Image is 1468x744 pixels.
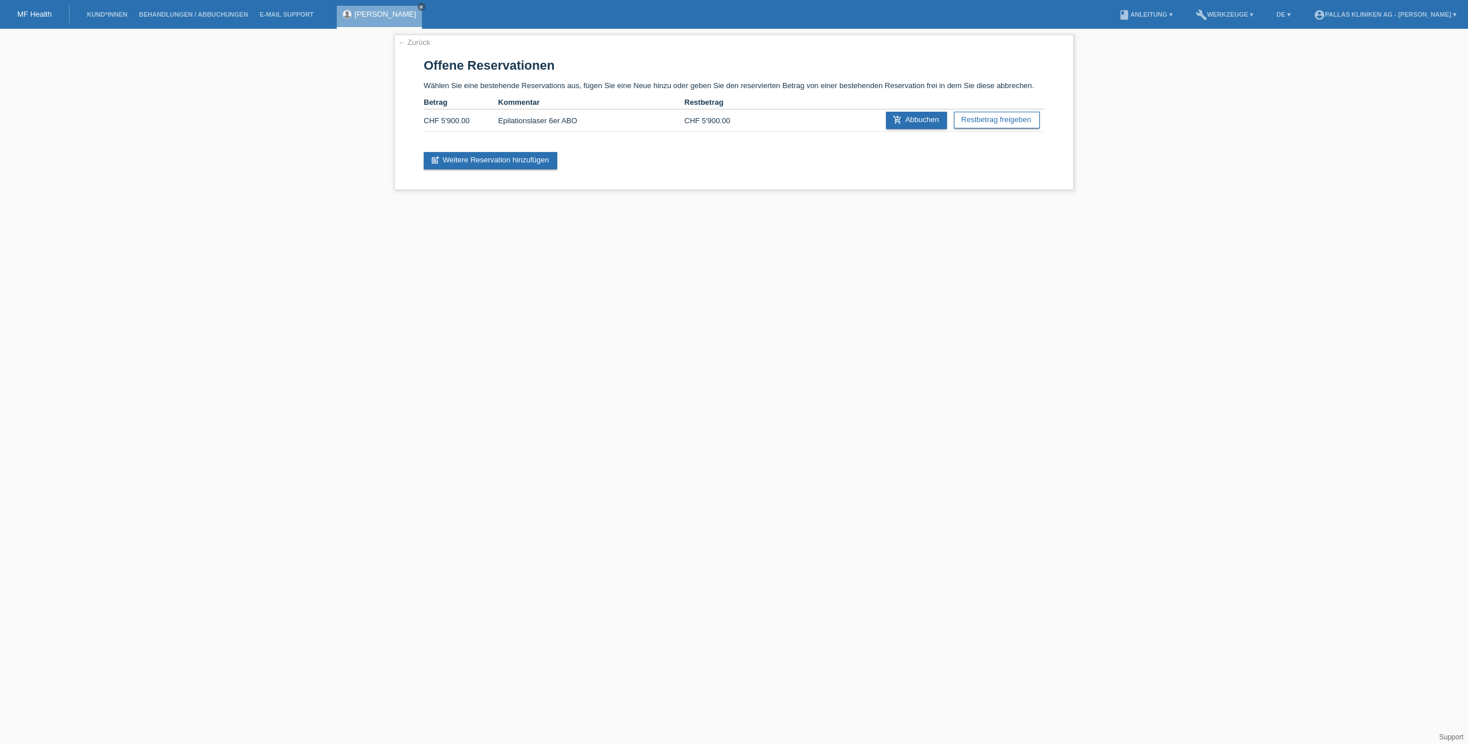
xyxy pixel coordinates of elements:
a: [PERSON_NAME] [355,10,416,18]
td: CHF 5'900.00 [424,109,498,132]
h1: Offene Reservationen [424,58,1044,73]
a: ← Zurück [398,38,430,47]
td: CHF 5'900.00 [684,109,759,132]
a: Restbetrag freigeben [954,112,1040,128]
a: Kund*innen [81,11,133,18]
a: Support [1439,733,1463,741]
i: add_shopping_cart [893,115,902,124]
a: buildWerkzeuge ▾ [1190,11,1260,18]
i: close [419,4,424,10]
a: add_shopping_cartAbbuchen [886,112,947,129]
a: account_circlePallas Kliniken AG - [PERSON_NAME] ▾ [1308,11,1462,18]
a: bookAnleitung ▾ [1113,11,1178,18]
th: Restbetrag [684,96,759,109]
a: Behandlungen / Abbuchungen [133,11,254,18]
a: post_addWeitere Reservation hinzufügen [424,152,557,169]
a: DE ▾ [1271,11,1296,18]
a: E-Mail Support [254,11,320,18]
a: close [417,3,425,11]
th: Kommentar [498,96,684,109]
th: Betrag [424,96,498,109]
div: Wählen Sie eine bestehende Reservations aus, fügen Sie eine Neue hinzu oder geben Sie den reservi... [394,35,1074,190]
a: MF Health [17,10,52,18]
i: book [1119,9,1130,21]
i: post_add [431,155,440,165]
i: build [1196,9,1207,21]
i: account_circle [1314,9,1325,21]
td: Epilationslaser 6er ABO [498,109,684,132]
